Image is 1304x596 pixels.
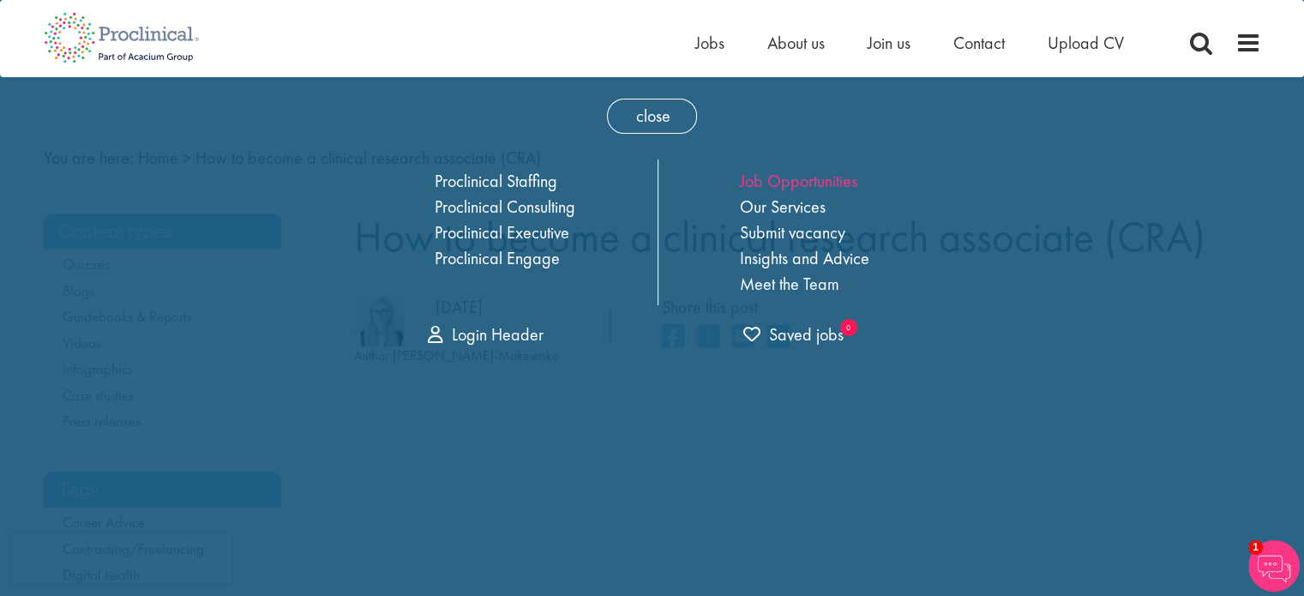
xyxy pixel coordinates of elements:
a: trigger for shortlist [743,322,844,347]
a: Our Services [740,196,826,218]
a: Submit vacancy [740,221,845,244]
span: close [607,99,697,134]
img: Chatbot [1248,540,1300,592]
a: About us [767,32,825,54]
a: Proclinical Engage [435,247,560,269]
sub: 0 [840,319,857,336]
a: Login Header [428,323,544,346]
span: Saved jobs [743,323,844,346]
span: 1 [1248,540,1263,555]
a: Meet the Team [740,273,839,295]
a: Proclinical Consulting [435,196,575,218]
a: Contact [953,32,1005,54]
a: Upload CV [1048,32,1124,54]
a: Jobs [695,32,724,54]
a: Proclinical Staffing [435,170,557,192]
a: Job Opportunities [740,170,857,192]
a: Proclinical Executive [435,221,569,244]
a: Insights and Advice [740,247,869,269]
a: Join us [868,32,910,54]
